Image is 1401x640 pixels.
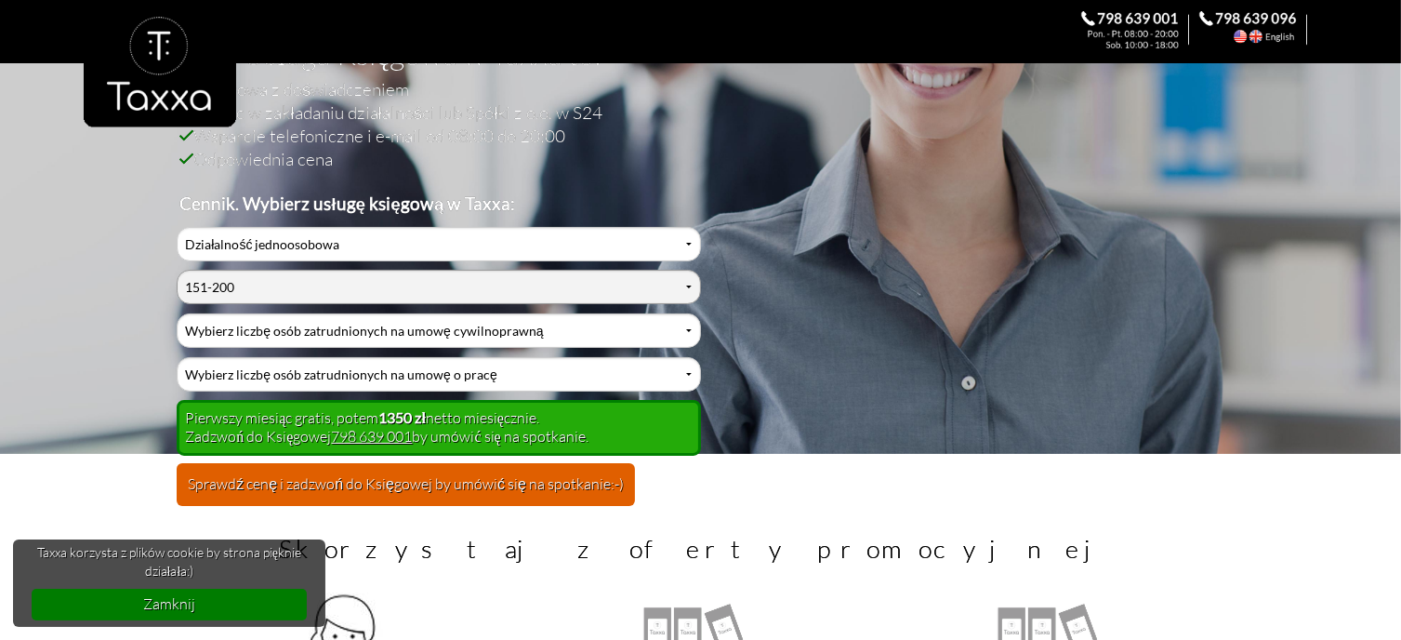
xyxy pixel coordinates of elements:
[1081,11,1199,48] div: Zadzwoń do Księgowej. 798 639 001
[13,540,325,627] div: cookieconsent
[32,543,308,580] span: Taxxa korzysta z plików cookie by strona pięknie działała:)
[331,427,412,446] a: 798 639 001
[177,463,635,506] button: Sprawdź cenę i zadzwoń do Księgowej by umówić się na spotkanie:-)
[32,589,308,620] a: dismiss cookie message
[179,193,515,214] b: Cennik. Wybierz usługę księgową w Taxxa:
[177,227,700,518] div: Cennik Usług Księgowych Przyjaznej Księgowej w Biurze Rachunkowym Taxxa
[248,533,1153,565] h3: Skorzystaj z oferty promocyjnej
[177,400,700,456] div: Pierwszy miesiąc gratis, potem netto miesięcznie. Zadzwoń do Księgowej by umówić się na spotkanie.
[1199,11,1317,48] div: Call the Accountant. 798 639 096
[378,408,425,426] b: 1350 zł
